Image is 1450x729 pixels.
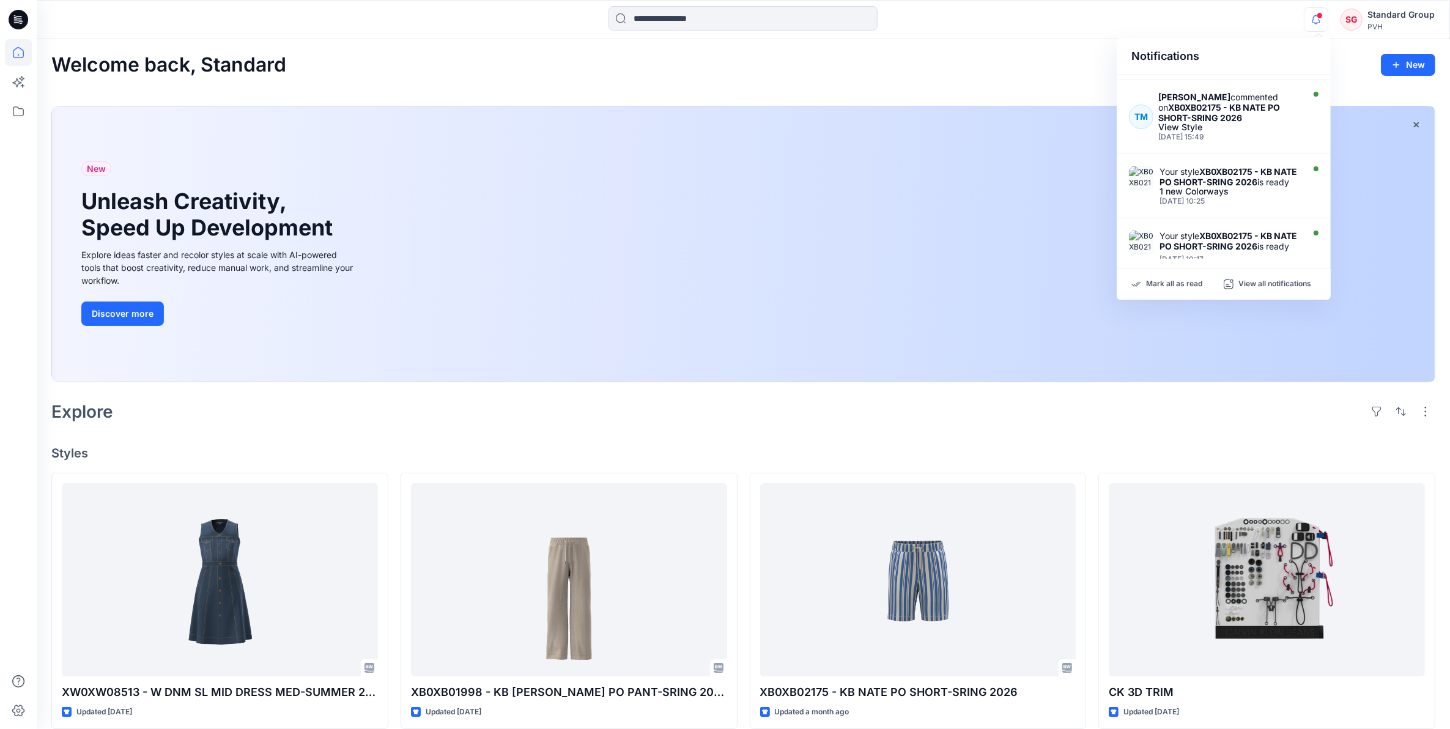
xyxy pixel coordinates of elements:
div: Wednesday, August 13, 2025 10:25 [1160,197,1300,205]
p: CK 3D TRIM [1109,684,1425,701]
h2: Welcome back, Standard [51,54,286,76]
div: Explore ideas faster and recolor styles at scale with AI-powered tools that boost creativity, red... [81,248,357,287]
strong: XB0XB02175 - KB NATE PO SHORT-SRING 2026 [1160,231,1297,251]
div: View Style [1158,123,1300,131]
div: PVH [1367,22,1435,31]
button: Discover more [81,302,164,326]
strong: [PERSON_NAME] [1158,92,1230,102]
p: Updated [DATE] [76,706,132,719]
div: Standard Group [1367,7,1435,22]
p: View all notifications [1238,279,1311,290]
div: 1 new Colorways [1160,187,1300,196]
strong: XB0XB02175 - KB NATE PO SHORT-SRING 2026 [1160,166,1297,187]
a: XB0XB01998 - KB ROTHWELL PO PANT-SRING 2026 [411,483,727,677]
p: XW0XW08513 - W DNM SL MID DRESS MED-SUMMER 2026 [62,684,378,701]
div: commented on [1158,92,1300,123]
img: XB0XB02175 - KB NATE PO SHORT-SRING 2026 [1129,166,1153,191]
img: XB0XB02175 - KB NATE PO SHORT-SRING 2026 [1129,231,1153,255]
a: CK 3D TRIM [1109,483,1425,677]
div: Your style is ready [1160,231,1300,251]
div: Notifications [1117,38,1331,75]
div: Wednesday, August 13, 2025 10:17 [1160,255,1300,264]
p: Mark all as read [1146,279,1202,290]
div: TM [1129,105,1153,129]
div: SG [1341,9,1363,31]
p: Updated [DATE] [1123,706,1179,719]
h4: Styles [51,446,1435,461]
div: Wednesday, September 03, 2025 15:49 [1158,133,1300,141]
p: XB0XB02175 - KB NATE PO SHORT-SRING 2026 [760,684,1076,701]
a: XB0XB02175 - KB NATE PO SHORT-SRING 2026 [760,483,1076,677]
h1: Unleash Creativity, Speed Up Development [81,188,338,241]
div: Your style is ready [1160,166,1300,187]
a: XW0XW08513 - W DNM SL MID DRESS MED-SUMMER 2026 [62,483,378,677]
span: New [87,161,106,176]
p: Updated a month ago [775,706,849,719]
strong: XB0XB02175 - KB NATE PO SHORT-SRING 2026 [1158,102,1280,123]
p: XB0XB01998 - KB [PERSON_NAME] PO PANT-SRING 2026 [411,684,727,701]
p: Updated [DATE] [426,706,481,719]
button: New [1381,54,1435,76]
h2: Explore [51,402,113,421]
a: Discover more [81,302,357,326]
